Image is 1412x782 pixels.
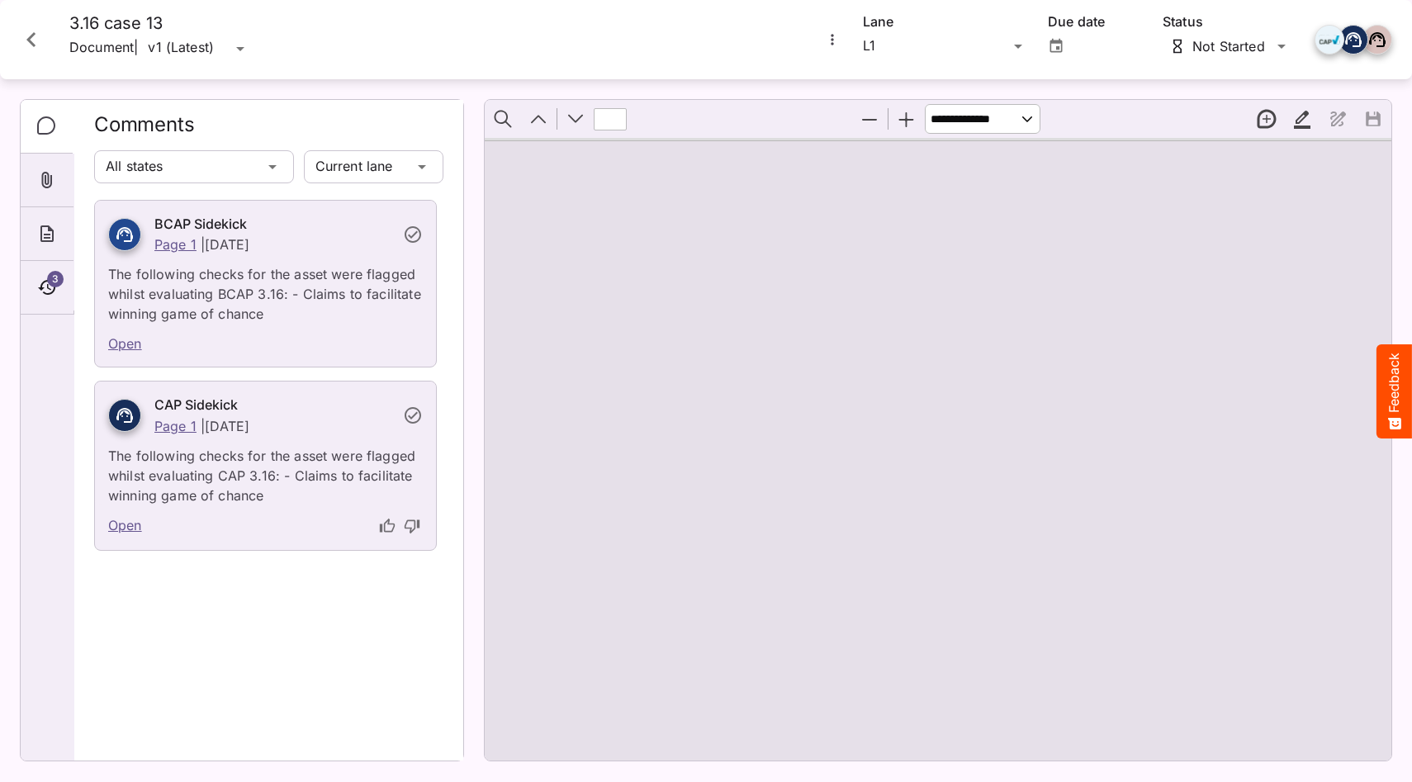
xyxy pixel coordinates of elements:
[1285,102,1320,136] button: Highlight
[1249,102,1284,136] button: New thread
[21,261,73,315] div: Timeline
[108,254,423,324] p: The following checks for the asset were flagged whilst evaluating BCAP 3.16: - Claims to facilita...
[69,13,250,34] h4: 3.16 case 13
[108,515,142,537] a: Open
[201,418,205,434] p: |
[21,154,73,207] div: Attachments
[108,436,423,505] p: The following checks for the asset were flagged whilst evaluating CAP 3.16: - Claims to facilitat...
[377,515,398,537] button: thumb-up
[201,236,205,253] p: |
[205,418,249,434] p: [DATE]
[154,236,197,253] a: Page 1
[148,37,230,61] div: v1 (Latest)
[304,150,412,183] div: Current lane
[21,207,73,261] div: About
[852,102,887,136] button: Zoom Out
[21,100,74,154] div: Comments
[1376,344,1412,438] button: Feedback
[108,334,142,353] a: Open
[1045,36,1067,57] button: Open
[154,418,197,434] a: Page 1
[94,113,443,147] h2: Comments
[69,34,134,64] p: Document
[863,33,1008,59] div: L1
[486,102,520,136] button: Find in Document
[94,150,263,183] div: All states
[47,271,64,287] span: 3
[521,102,556,136] button: Previous Page
[154,395,393,416] h6: CAP Sidekick
[205,236,249,253] p: [DATE]
[558,102,593,136] button: Next Page
[1169,38,1267,55] div: Not Started
[401,515,423,537] button: thumb-down
[889,102,924,136] button: Zoom In
[822,29,843,50] button: More options for 3.16 case 13
[154,214,393,235] h6: BCAP Sidekick
[134,38,138,57] span: |
[7,15,56,64] button: Close card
